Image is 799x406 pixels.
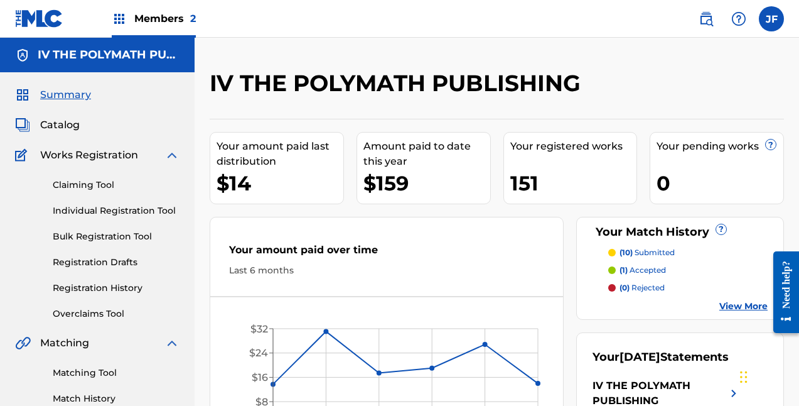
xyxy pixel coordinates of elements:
[164,148,180,163] img: expand
[252,371,268,383] tspan: $16
[363,169,490,197] div: $159
[699,11,714,26] img: search
[53,366,180,380] a: Matching Tool
[619,248,633,257] span: (10)
[229,243,544,264] div: Your amount paid over time
[619,265,628,275] span: (1)
[53,230,180,243] a: Bulk Registration Tool
[40,148,138,163] span: Works Registration
[608,282,768,294] a: (0) rejected
[15,118,30,133] img: Catalog
[510,169,637,197] div: 151
[740,358,748,396] div: Drag
[731,11,746,26] img: help
[510,139,637,154] div: Your registered works
[249,347,268,359] tspan: $24
[217,139,343,169] div: Your amount paid last distribution
[716,224,726,234] span: ?
[619,247,675,258] p: submitted
[190,13,196,25] span: 2
[134,11,196,26] span: Members
[619,283,630,292] span: (0)
[726,6,751,31] div: Help
[53,256,180,269] a: Registration Drafts
[766,140,776,150] span: ?
[719,300,768,313] a: View More
[764,238,799,346] iframe: Resource Center
[619,350,660,364] span: [DATE]
[229,264,544,277] div: Last 6 months
[759,6,784,31] div: User Menu
[593,349,729,366] div: Your Statements
[736,346,799,406] iframe: Chat Widget
[53,204,180,217] a: Individual Registration Tool
[15,87,91,102] a: SummarySummary
[40,336,89,351] span: Matching
[657,139,783,154] div: Your pending works
[363,139,490,169] div: Amount paid to date this year
[15,9,63,28] img: MLC Logo
[210,69,587,97] h2: IV THE POLYMATH PUBLISHING
[593,224,768,241] div: Your Match History
[53,307,180,321] a: Overclaims Tool
[619,265,666,276] p: accepted
[250,323,268,335] tspan: $32
[217,169,343,197] div: $14
[53,178,180,192] a: Claiming Tool
[15,336,31,351] img: Matching
[15,148,31,163] img: Works Registration
[40,118,80,133] span: Catalog
[15,118,80,133] a: CatalogCatalog
[53,392,180,405] a: Match History
[40,87,91,102] span: Summary
[608,265,768,276] a: (1) accepted
[53,282,180,295] a: Registration History
[164,336,180,351] img: expand
[15,87,30,102] img: Summary
[619,282,665,294] p: rejected
[694,6,719,31] a: Public Search
[112,11,127,26] img: Top Rightsholders
[15,48,30,63] img: Accounts
[608,247,768,258] a: (10) submitted
[657,169,783,197] div: 0
[38,48,180,62] h5: IV THE POLYMATH PUBLISHING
